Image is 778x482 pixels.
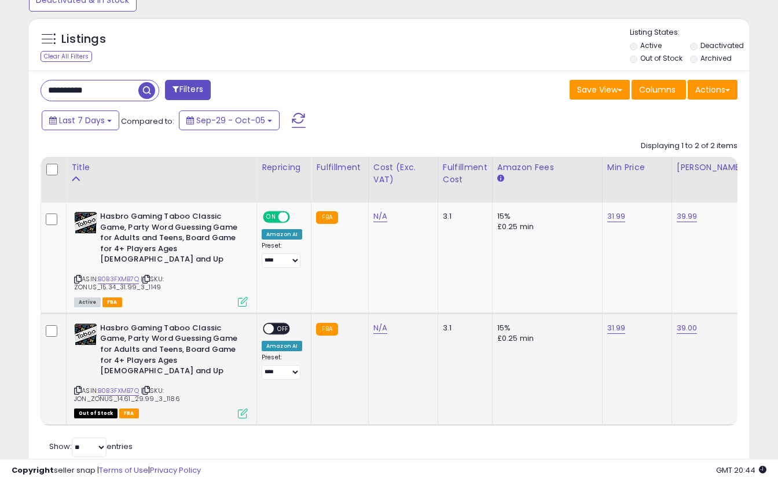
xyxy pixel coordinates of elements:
[640,53,682,63] label: Out of Stock
[41,51,92,62] div: Clear All Filters
[640,41,662,50] label: Active
[497,211,593,222] div: 15%
[12,465,54,476] strong: Copyright
[677,161,746,174] div: [PERSON_NAME]
[119,409,139,418] span: FBA
[121,116,174,127] span: Compared to:
[497,222,593,232] div: £0.25 min
[641,141,737,152] div: Displaying 1 to 2 of 2 items
[262,161,306,174] div: Repricing
[74,323,248,417] div: ASIN:
[288,212,307,222] span: OFF
[150,465,201,476] a: Privacy Policy
[639,84,676,95] span: Columns
[74,274,164,292] span: | SKU: ZONUS_15.34_31.99_3_1149
[74,297,101,307] span: All listings currently available for purchase on Amazon
[59,115,105,126] span: Last 7 Days
[607,211,626,222] a: 31.99
[316,161,363,174] div: Fulfillment
[74,323,97,346] img: 51Y0lOKvmhL._SL40_.jpg
[716,465,766,476] span: 2025-10-13 20:44 GMT
[700,53,732,63] label: Archived
[262,229,302,240] div: Amazon AI
[607,161,667,174] div: Min Price
[262,242,302,268] div: Preset:
[700,41,744,50] label: Deactivated
[607,322,626,334] a: 31.99
[497,161,597,174] div: Amazon Fees
[74,409,118,418] span: All listings that are currently out of stock and unavailable for purchase on Amazon
[12,465,201,476] div: seller snap | |
[74,211,248,306] div: ASIN:
[630,27,750,38] p: Listing States:
[262,341,302,351] div: Amazon AI
[100,211,241,268] b: Hasbro Gaming Taboo Classic Game, Party Word Guessing Game for Adults and Teens, Board Game for 4...
[74,386,180,403] span: | SKU: JON_ZONUS_14.61_29.99_3_1186
[98,386,139,396] a: B0B3FXMB7Q
[102,297,122,307] span: FBA
[316,323,337,336] small: FBA
[274,323,292,333] span: OFF
[74,211,97,234] img: 51Y0lOKvmhL._SL40_.jpg
[677,322,698,334] a: 39.00
[688,80,737,100] button: Actions
[99,465,148,476] a: Terms of Use
[443,323,483,333] div: 3.1
[42,111,119,130] button: Last 7 Days
[262,354,302,380] div: Preset:
[443,211,483,222] div: 3.1
[373,161,433,186] div: Cost (Exc. VAT)
[179,111,280,130] button: Sep-29 - Oct-05
[316,211,337,224] small: FBA
[497,333,593,344] div: £0.25 min
[165,80,210,100] button: Filters
[373,211,387,222] a: N/A
[196,115,265,126] span: Sep-29 - Oct-05
[71,161,252,174] div: Title
[570,80,630,100] button: Save View
[373,322,387,334] a: N/A
[497,174,504,184] small: Amazon Fees.
[264,212,278,222] span: ON
[98,274,139,284] a: B0B3FXMB7Q
[61,31,106,47] h5: Listings
[677,211,698,222] a: 39.99
[443,161,487,186] div: Fulfillment Cost
[497,323,593,333] div: 15%
[632,80,686,100] button: Columns
[100,323,241,380] b: Hasbro Gaming Taboo Classic Game, Party Word Guessing Game for Adults and Teens, Board Game for 4...
[49,441,133,452] span: Show: entries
